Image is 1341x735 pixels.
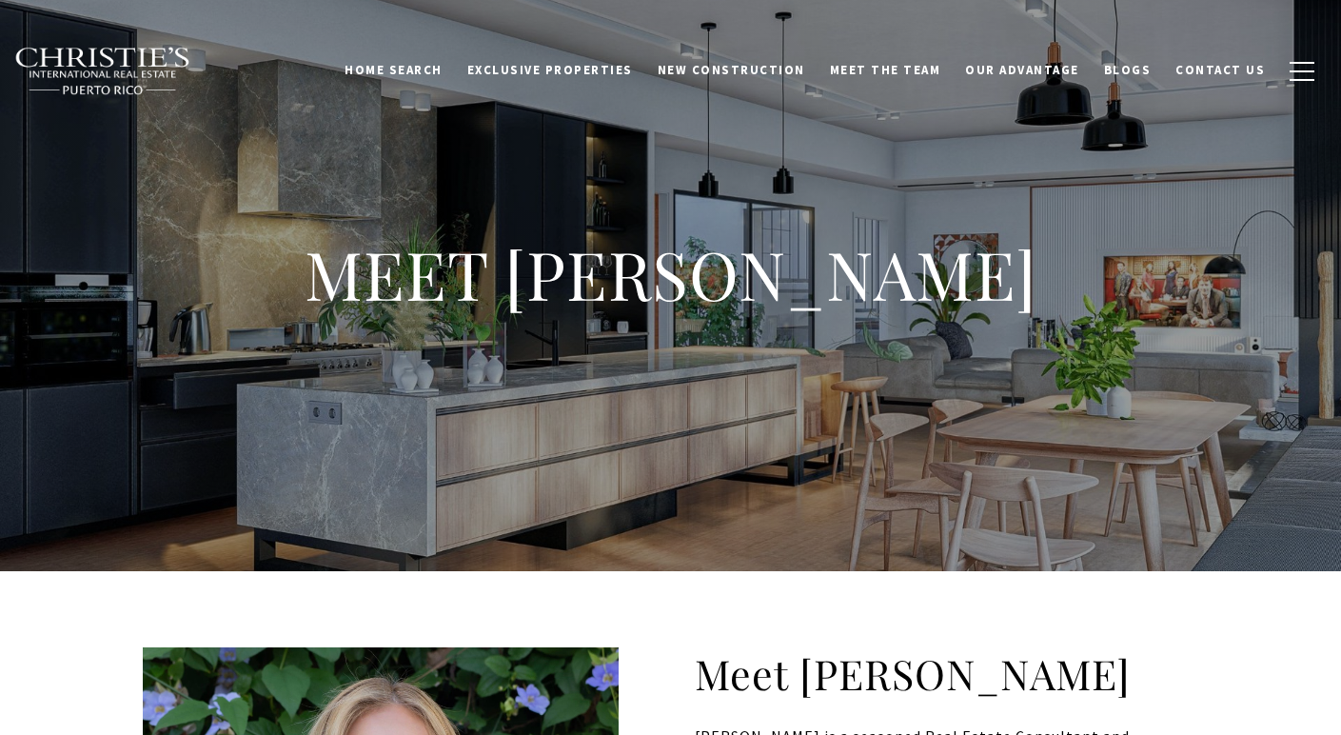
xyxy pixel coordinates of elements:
[645,52,818,89] a: New Construction
[290,232,1052,316] h1: MEET [PERSON_NAME]
[965,62,1079,78] span: Our Advantage
[1092,52,1164,89] a: Blogs
[658,62,805,78] span: New Construction
[143,647,1198,701] h2: Meet [PERSON_NAME]
[14,47,191,96] img: Christie's International Real Estate black text logo
[455,52,645,89] a: Exclusive Properties
[332,52,455,89] a: Home Search
[818,52,954,89] a: Meet the Team
[953,52,1092,89] a: Our Advantage
[1104,62,1152,78] span: Blogs
[467,62,633,78] span: Exclusive Properties
[1175,62,1265,78] span: Contact Us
